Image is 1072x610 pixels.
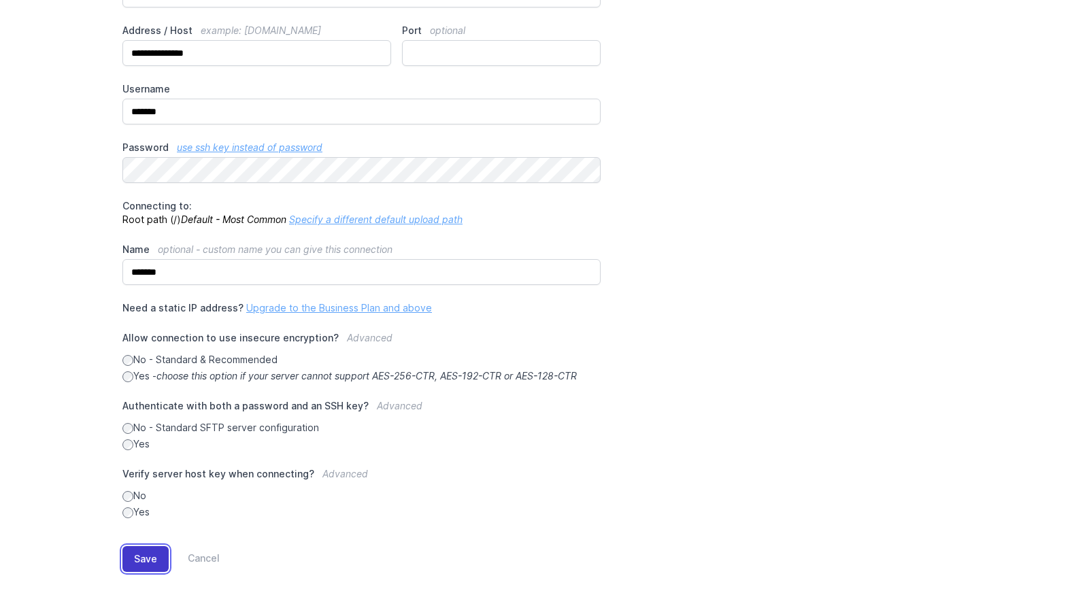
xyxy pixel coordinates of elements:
button: Save [122,546,169,572]
label: No - Standard & Recommended [122,353,601,367]
label: Yes - [122,369,601,383]
input: No - Standard & Recommended [122,355,133,366]
p: Root path (/) [122,199,601,226]
label: Password [122,141,601,154]
a: use ssh key instead of password [177,141,322,153]
span: example: [DOMAIN_NAME] [201,24,321,36]
i: Default - Most Common [181,214,286,225]
a: Upgrade to the Business Plan and above [246,302,432,314]
span: Need a static IP address? [122,302,244,314]
i: choose this option if your server cannot support AES-256-CTR, AES-192-CTR or AES-128-CTR [156,370,577,382]
a: Specify a different default upload path [289,214,463,225]
span: Connecting to: [122,200,192,211]
label: Address / Host [122,24,391,37]
input: No [122,491,133,502]
input: Yes -choose this option if your server cannot support AES-256-CTR, AES-192-CTR or AES-128-CTR [122,371,133,382]
span: Advanced [347,332,392,343]
a: Cancel [169,546,220,572]
label: Allow connection to use insecure encryption? [122,331,601,353]
label: No - Standard SFTP server configuration [122,421,601,435]
label: Username [122,82,601,96]
label: No [122,489,601,503]
span: optional - custom name you can give this connection [158,243,392,255]
label: Authenticate with both a password and an SSH key? [122,399,601,421]
label: Port [402,24,601,37]
label: Name [122,243,601,256]
input: Yes [122,507,133,518]
label: Yes [122,505,601,519]
input: No - Standard SFTP server configuration [122,423,133,434]
span: Advanced [377,400,422,411]
input: Yes [122,439,133,450]
label: Yes [122,437,601,451]
iframe: Drift Widget Chat Controller [1004,542,1056,594]
span: Advanced [322,468,368,479]
span: optional [430,24,465,36]
label: Verify server host key when connecting? [122,467,601,489]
